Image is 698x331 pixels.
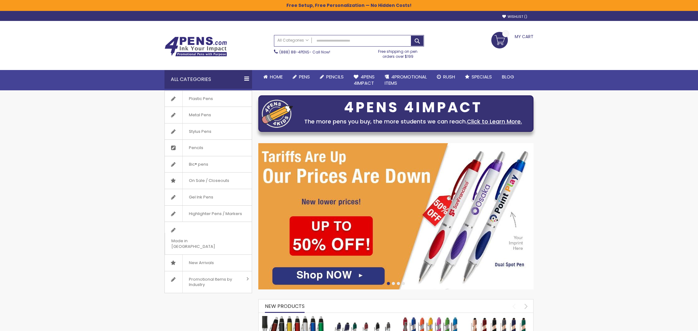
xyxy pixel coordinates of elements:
[354,73,375,86] span: 4Pens 4impact
[164,70,252,89] div: All Categories
[432,70,460,84] a: Rush
[182,140,210,156] span: Pencils
[296,117,530,126] div: The more pens you buy, the more students we can reach.
[277,38,309,43] span: All Categories
[182,206,248,222] span: Highlighter Pens / Markers
[165,140,252,156] a: Pencils
[274,35,312,46] a: All Categories
[315,70,349,84] a: Pencils
[380,70,432,90] a: 4PROMOTIONALITEMS
[508,301,519,312] div: prev
[372,47,424,59] div: Free shipping on pen orders over $199
[270,73,283,80] span: Home
[502,73,514,80] span: Blog
[182,123,218,140] span: Stylus Pens
[165,107,252,123] a: Metal Pens
[262,316,324,321] a: The Barton Custom Pens Special Offer
[288,70,315,84] a: Pens
[279,49,330,55] span: - Call Now!
[279,49,309,55] a: (888) 88-4PENS
[182,107,217,123] span: Metal Pens
[399,316,462,321] a: Ellipse Softy Brights with Stylus Pen - Laser
[349,70,380,90] a: 4Pens4impact
[165,123,252,140] a: Stylus Pens
[182,271,244,293] span: Promotional Items by Industry
[182,156,215,173] span: Bic® pens
[182,173,235,189] span: On Sale / Closeouts
[326,73,344,80] span: Pencils
[165,173,252,189] a: On Sale / Closeouts
[165,255,252,271] a: New Arrivals
[467,118,522,125] a: Click to Learn More.
[502,14,527,19] a: Wishlist
[262,99,293,128] img: four_pen_logo.png
[296,101,530,114] div: 4PENS 4IMPACT
[258,70,288,84] a: Home
[165,156,252,173] a: Bic® pens
[385,73,427,86] span: 4PROMOTIONAL ITEMS
[165,189,252,205] a: Gel Ink Pens
[497,70,519,84] a: Blog
[265,303,305,310] span: New Products
[165,91,252,107] a: Plastic Pens
[165,222,252,254] a: Made in [GEOGRAPHIC_DATA]
[165,206,252,222] a: Highlighter Pens / Markers
[331,316,393,321] a: Custom Soft Touch Metal Pen - Stylus Top
[443,73,455,80] span: Rush
[182,91,219,107] span: Plastic Pens
[164,37,227,57] img: 4Pens Custom Pens and Promotional Products
[472,73,492,80] span: Specials
[182,255,220,271] span: New Arrivals
[521,301,532,312] div: next
[258,143,534,289] img: /cheap-promotional-products.html
[460,70,497,84] a: Specials
[165,271,252,293] a: Promotional Items by Industry
[165,233,236,254] span: Made in [GEOGRAPHIC_DATA]
[299,73,310,80] span: Pens
[182,189,220,205] span: Gel Ink Pens
[468,316,530,321] a: Ellipse Softy Rose Gold Classic with Stylus Pen - Silver Laser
